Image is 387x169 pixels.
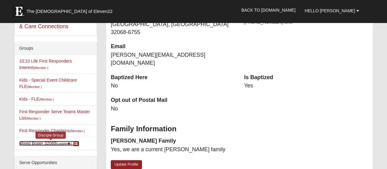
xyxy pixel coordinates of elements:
[33,66,48,70] small: (Member )
[111,160,142,169] a: Update Profile
[19,109,90,121] a: First Responder Serve Teams Master List(Member )
[111,82,235,90] dd: No
[56,142,72,145] small: (Leader )
[35,132,66,139] div: Disciple Group
[111,146,235,154] dd: Yes, we are a current [PERSON_NAME] family
[27,8,113,14] span: The [DEMOGRAPHIC_DATA] of Eleven22
[39,98,54,101] small: (Member )
[19,141,80,146] a: Mixed Boger 32068(Leader) 1
[111,137,235,145] dt: [PERSON_NAME] Family
[111,51,235,67] dd: [PERSON_NAME][EMAIL_ADDRESS][DOMAIN_NAME]
[305,8,355,13] span: Hello [PERSON_NAME]
[111,43,235,51] dt: Email
[111,96,235,104] dt: Opt out of Postal Mail
[19,78,77,89] a: Kids - Special Event Childcare FLE(Member )
[111,74,235,82] dt: Baptized Here
[111,125,368,133] h3: Family Information
[70,129,84,133] small: (Member )
[19,97,54,102] a: Kids - FLE(Member )
[19,59,72,70] a: 10:10 Life First Responders Interest(Member )
[111,105,235,113] dd: No
[73,141,80,146] span: number of pending members
[15,42,97,55] div: Groups
[10,2,132,17] a: The [DEMOGRAPHIC_DATA] of Eleven22
[27,85,42,89] small: (Member )
[300,3,364,18] a: Hello [PERSON_NAME]
[19,128,85,133] a: First Responder Chaplains(Member )
[237,2,300,18] a: Back to [DOMAIN_NAME]
[244,74,368,82] dt: Is Baptized
[244,82,368,90] dd: Yes
[26,117,40,120] small: (Member )
[13,5,25,17] img: Eleven22 logo
[111,13,235,36] dd: 3000 Pony Ln [GEOGRAPHIC_DATA], [GEOGRAPHIC_DATA] 32068-6755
